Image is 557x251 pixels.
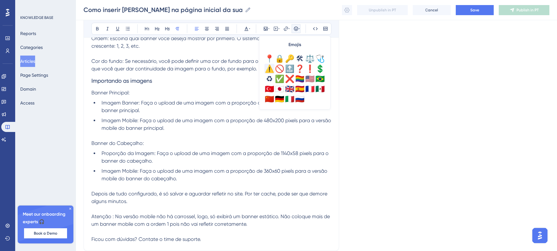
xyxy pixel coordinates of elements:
div: ✅ [275,74,285,84]
span: Ficou com dúvidas? Contate o time de suporte. [91,236,201,242]
div: 🇮🇹 [285,94,295,104]
button: Categories [20,42,43,53]
div: 🏳️‍🌈 [295,74,305,84]
div: 🔒 [275,54,285,64]
div: 🔑 [285,54,295,64]
span: Imagem Mobile: Faça o upload de uma imagem com a proporção de 360x60 pixels para a versão mobile ... [102,168,329,182]
div: 🩺 [315,54,325,64]
span: Emojis [288,41,301,49]
div: 🇩🇪 [275,94,285,104]
div: ❗ [305,64,315,74]
div: 🇧🇷 [315,74,325,84]
div: 🇪🇸 [295,84,305,94]
div: 🚫 [275,64,285,74]
button: Publish in PT [499,5,549,15]
div: 🇬🇧 [285,84,295,94]
div: 💲 [315,64,325,74]
div: 🇨🇳 [264,94,275,104]
div: 📍 [264,54,275,64]
span: Unpublish in PT [369,8,396,13]
button: Domain [20,83,36,95]
span: Cor do fundo: Se necessário, você pode definir uma cor de fundo para o banner. Serve para momento... [91,58,331,72]
button: Cancel [413,5,451,15]
span: Imagem Mobile: Faça o upload de uma imagem com a proporção de 480x200 pixels para a versão mobile... [102,117,332,131]
span: Importando as imagens [91,77,152,84]
input: Article Name [84,5,242,14]
span: Imagem Banner: Faça o upload de uma imagem com a proporção de 2000x350 pixels para o banner princ... [102,100,320,113]
span: Banner do Cabeçalho: [91,140,144,146]
button: Unpublish in PT [357,5,408,15]
button: Book a Demo [24,228,67,238]
div: ⚠️ [264,64,275,74]
div: KNOWLEDGE BASE [20,15,53,20]
button: Page Settings [20,69,48,81]
div: 🇹🇷 [264,84,275,94]
button: Access [20,97,34,109]
button: Save [456,5,494,15]
span: Proporção da Imagem: Faça o upload de uma imagem com a proporção de 1140x58 pixels para o banner ... [102,150,330,164]
div: 🛠 [295,54,305,64]
span: Book a Demo [34,231,57,236]
div: ❌ [285,74,295,84]
button: Articles [20,56,35,67]
span: Banner Principal: [91,90,130,96]
div: ❓ [295,64,305,74]
span: Depois de tudo configurado, é só salvar e aguardar refletir no site. Por ter cache, pode ser que ... [91,191,329,204]
div: 🔝 [285,64,295,74]
div: 🇫🇷 [305,84,315,94]
div: ♻ [264,74,275,84]
div: 🇲🇽 [315,84,325,94]
span: Publish in PT [517,8,539,13]
div: 🇺🇸 [305,74,315,84]
span: Atenção : Na versão mobile não há carrossel, logo, só exibirá um banner estático. Não coloque mai... [91,213,331,227]
span: Save [470,8,479,13]
button: Reports [20,28,36,39]
div: 🇷🇺 [295,94,305,104]
span: Cancel [425,8,438,13]
div: ⚖️ [305,54,315,64]
iframe: UserGuiding AI Assistant Launcher [530,226,549,245]
div: 🇯🇵 [275,84,285,94]
span: Meet our onboarding experts 🎧 [23,211,68,226]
